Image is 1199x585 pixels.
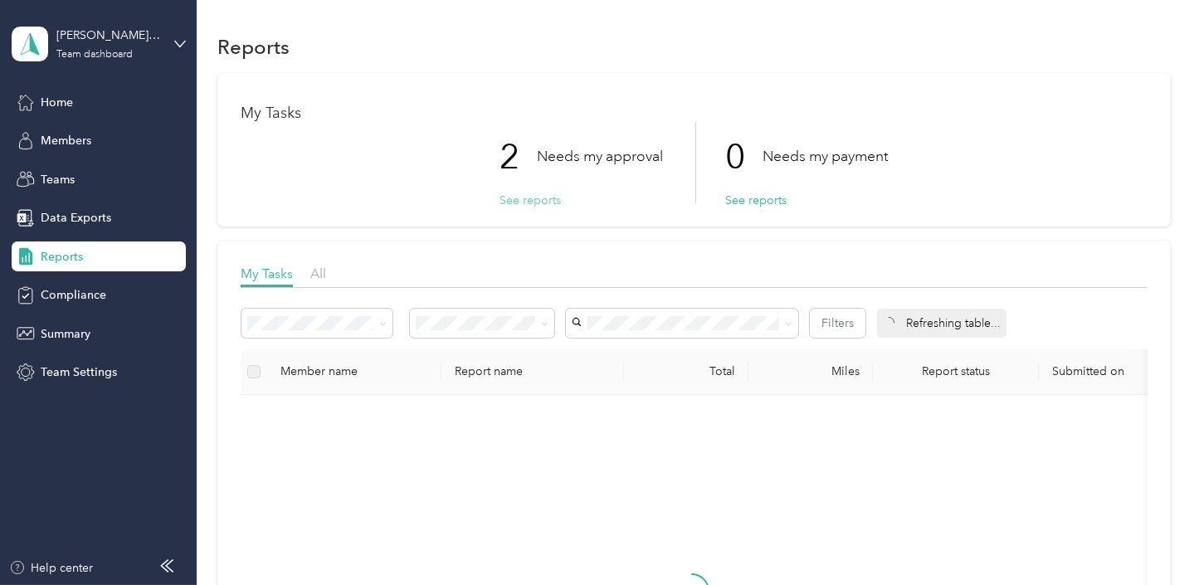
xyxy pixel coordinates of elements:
[886,364,1026,378] span: Report status
[762,364,860,378] div: Miles
[310,266,326,281] span: All
[41,286,106,304] span: Compliance
[267,349,441,395] th: Member name
[725,122,763,192] p: 0
[217,38,290,56] h1: Reports
[241,105,1148,122] h1: My Tasks
[9,559,94,577] button: Help center
[877,309,1006,338] div: Refreshing table...
[637,364,735,378] div: Total
[500,122,537,192] p: 2
[441,349,624,395] th: Report name
[41,171,75,188] span: Teams
[537,146,663,167] p: Needs my approval
[1106,492,1199,585] iframe: Everlance-gr Chat Button Frame
[56,50,133,60] div: Team dashboard
[725,192,787,209] button: See reports
[1039,349,1163,395] th: Submitted on
[41,94,73,111] span: Home
[41,132,91,149] span: Members
[241,266,293,281] span: My Tasks
[41,363,117,381] span: Team Settings
[763,146,888,167] p: Needs my payment
[500,192,561,209] button: See reports
[56,27,160,44] div: [PERSON_NAME][EMAIL_ADDRESS][PERSON_NAME][DOMAIN_NAME]
[41,325,90,343] span: Summary
[810,309,865,338] button: Filters
[41,209,111,227] span: Data Exports
[41,248,83,266] span: Reports
[280,364,428,378] div: Member name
